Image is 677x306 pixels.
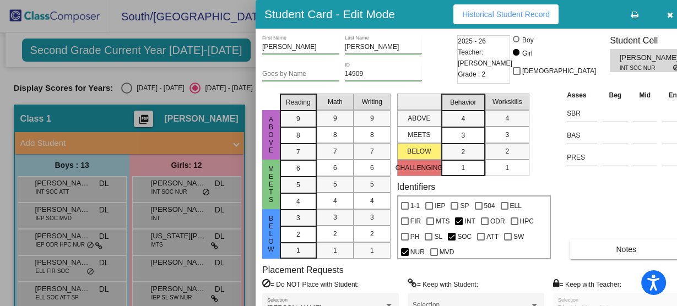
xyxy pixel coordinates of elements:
[510,199,522,212] span: ELL
[457,230,472,243] span: SOC
[266,215,276,253] span: Below
[490,215,505,228] span: ODR
[370,179,374,189] span: 5
[333,196,337,206] span: 4
[345,70,422,78] input: Enter ID
[410,215,421,228] span: FIR
[333,245,337,255] span: 1
[408,278,478,289] label: = Keep with Student:
[616,245,636,254] span: Notes
[264,7,395,21] h3: Student Card - Edit Mode
[492,97,522,107] span: Workskills
[458,47,512,69] span: Teacher: [PERSON_NAME]
[460,199,469,212] span: SP
[436,215,449,228] span: MTS
[266,165,276,204] span: Meets
[461,147,465,157] span: 2
[333,113,337,123] span: 9
[620,64,673,72] span: INT SOC NUR
[296,114,300,124] span: 9
[553,278,621,289] label: = Keep with Teacher:
[370,130,374,140] span: 8
[296,147,300,157] span: 7
[333,146,337,156] span: 7
[370,245,374,255] span: 1
[520,215,534,228] span: HPC
[370,229,374,239] span: 2
[333,179,337,189] span: 5
[505,146,509,156] span: 2
[567,149,597,166] input: assessment
[328,97,343,107] span: Math
[513,230,524,243] span: SW
[296,180,300,190] span: 5
[370,212,374,222] span: 3
[296,163,300,173] span: 6
[296,229,300,239] span: 2
[262,278,359,289] label: = Do NOT Place with Student:
[370,113,374,123] span: 9
[461,130,465,140] span: 3
[333,130,337,140] span: 8
[464,215,475,228] span: INT
[505,113,509,123] span: 4
[296,130,300,140] span: 8
[600,89,630,101] th: Beg
[266,116,276,154] span: above
[486,230,499,243] span: ATT
[333,163,337,173] span: 6
[296,213,300,223] span: 3
[286,97,311,107] span: Reading
[453,4,559,24] button: Historical Student Record
[397,182,435,192] label: Identifiers
[564,89,600,101] th: Asses
[410,199,420,212] span: 1-1
[505,163,509,173] span: 1
[567,127,597,144] input: assessment
[410,245,425,259] span: NUR
[505,130,509,140] span: 3
[362,97,382,107] span: Writing
[434,230,442,243] span: SL
[410,230,420,243] span: PH
[440,245,454,259] span: MVD
[435,199,445,212] span: IEP
[522,35,534,45] div: Boy
[370,146,374,156] span: 7
[333,212,337,222] span: 3
[296,245,300,255] span: 1
[370,163,374,173] span: 6
[370,196,374,206] span: 4
[567,105,597,122] input: assessment
[333,229,337,239] span: 2
[461,163,465,173] span: 1
[262,265,344,275] label: Placement Requests
[522,48,533,58] div: Girl
[484,199,495,212] span: 504
[630,89,659,101] th: Mid
[450,97,476,107] span: Behavior
[262,70,339,78] input: goes by name
[458,36,486,47] span: 2025 - 26
[296,196,300,206] span: 4
[458,69,485,80] span: Grade : 2
[461,114,465,124] span: 4
[522,64,596,78] span: [DEMOGRAPHIC_DATA]
[462,10,550,19] span: Historical Student Record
